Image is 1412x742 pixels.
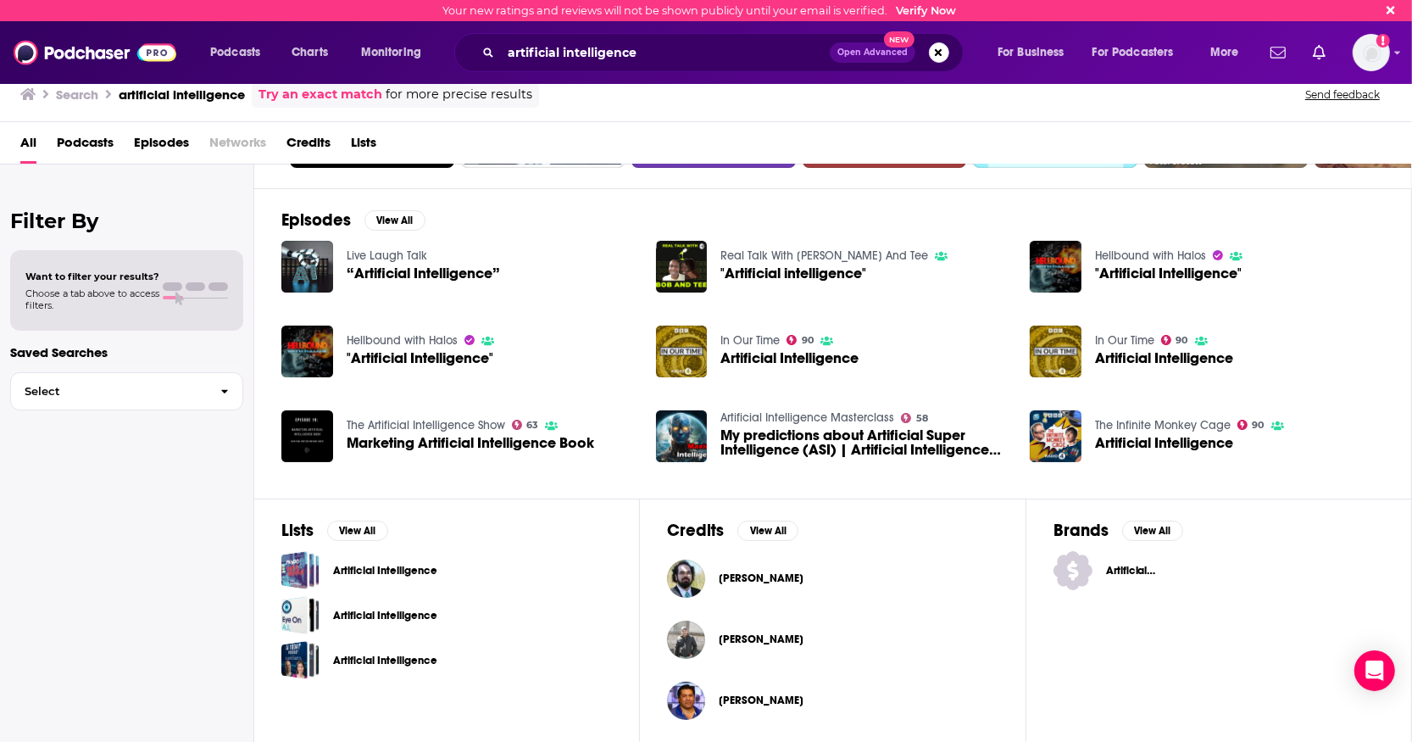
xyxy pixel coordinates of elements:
a: Artificial Intelligence [281,596,320,634]
a: Peter Tu [719,694,803,707]
a: The Infinite Monkey Cage [1095,418,1231,432]
a: Verify Now [897,4,957,17]
a: 90 [1161,335,1188,345]
a: Artificial Intelligence [333,561,437,580]
a: Episodes [134,129,189,164]
a: 58 [901,413,928,423]
a: 90 [1237,420,1265,430]
span: Artificial Intelligence [281,641,320,679]
h2: Filter By [10,209,243,233]
button: View All [737,521,798,541]
span: Marketing Artificial Intelligence Book [347,436,594,450]
img: Aniello Iorio [667,621,705,659]
span: More [1210,41,1239,64]
a: All [20,129,36,164]
span: For Podcasters [1092,41,1174,64]
a: Aniello Iorio [719,633,803,646]
a: “Artificial Intelligence” [347,266,500,281]
a: Artificial Intelligence Masterclass [720,410,894,425]
button: Open AdvancedNew [830,42,915,63]
span: Want to filter your results? [25,271,159,282]
button: open menu [349,39,443,66]
img: Artificial Intelligence [1030,326,1081,377]
a: Live Laugh Talk [347,248,427,263]
img: "Artificial intelligence" [656,241,708,293]
a: Artificial Intelligence [333,651,437,670]
a: Show notifications dropdown [1264,38,1292,67]
span: [PERSON_NAME] [719,694,803,707]
button: Show profile menu [1353,34,1390,71]
a: Try an exact match [258,85,382,104]
img: Artificial Intelligence [1030,410,1081,462]
h2: Credits [667,520,724,541]
a: Show notifications dropdown [1306,38,1332,67]
span: Charts [292,41,328,64]
a: Artificial Intelligence [720,351,859,365]
h2: Episodes [281,209,351,231]
a: “Artificial Intelligence” [281,241,333,293]
input: Search podcasts, credits, & more... [501,39,830,66]
img: Peter Tu [667,682,705,720]
span: Select [11,386,207,397]
a: Lists [351,129,376,164]
h2: Brands [1053,520,1109,541]
button: View All [327,521,388,541]
button: Eliezer YudkowskyEliezer Yudkowsky [667,551,998,605]
h2: Lists [281,520,314,541]
a: Credits [286,129,331,164]
h3: artificial intelligence [119,86,245,103]
button: View All [364,210,425,231]
a: Artificial Intelligence [1095,436,1233,450]
button: Send feedback [1300,87,1385,102]
span: 90 [802,337,814,344]
span: 63 [526,421,538,429]
img: Eliezer Yudkowsky [667,560,705,598]
span: [PERSON_NAME] [719,633,803,646]
a: Hellbound with Halos [347,333,458,348]
a: "Artificial Intelligence" [347,351,493,365]
svg: Email not verified [1376,34,1390,47]
a: Charts [281,39,338,66]
a: Artificial Intelligence [1053,551,1384,590]
span: for more precise results [386,85,532,104]
button: Aniello IorioAniello Iorio [667,612,998,667]
button: open menu [198,39,282,66]
img: Podchaser - Follow, Share and Rate Podcasts [14,36,176,69]
button: View All [1122,521,1183,541]
span: Monitoring [361,41,421,64]
img: User Profile [1353,34,1390,71]
a: Eliezer Yudkowsky [719,572,803,585]
a: Artificial Intelligence [333,606,437,625]
span: Logged in as Richard12080 [1353,34,1390,71]
a: "Artificial Intelligence" [281,326,333,377]
a: BrandsView All [1053,520,1183,541]
a: "Artificial intelligence" [720,266,866,281]
div: Search podcasts, credits, & more... [470,33,980,72]
img: Marketing Artificial Intelligence Book [281,410,333,462]
a: Podcasts [57,129,114,164]
a: Artificial Intelligence [1095,351,1233,365]
img: Artificial Intelligence [656,326,708,377]
span: [PERSON_NAME] [719,572,803,585]
a: EpisodesView All [281,209,425,231]
img: "Artificial Intelligence" [1030,241,1081,293]
img: My predictions about Artificial Super Intelligence (ASI) | Artificial Intelligence Masterclass [656,410,708,462]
